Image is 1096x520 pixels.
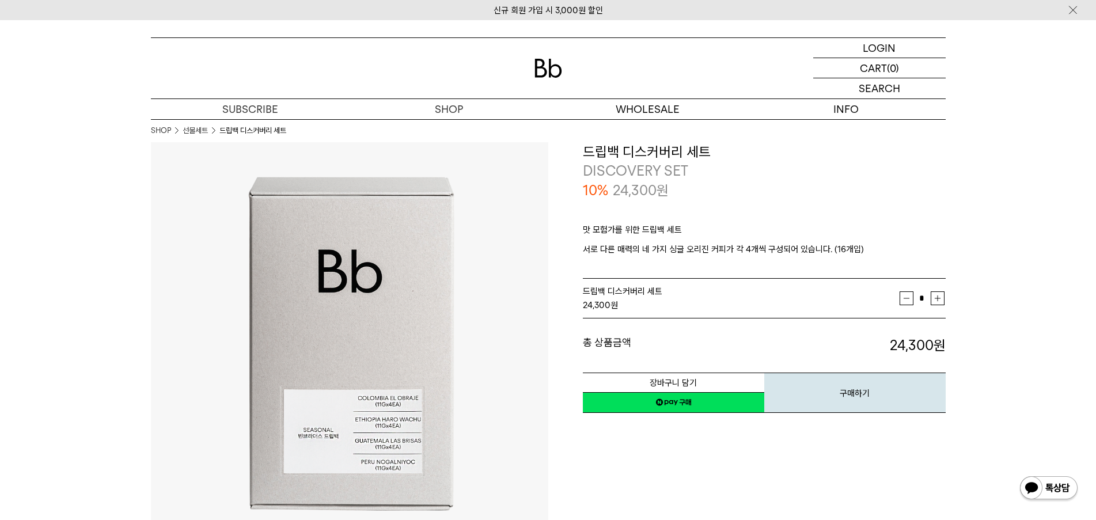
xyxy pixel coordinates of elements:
[583,392,764,413] a: 새창
[350,99,548,119] a: SHOP
[583,242,946,256] p: 서로 다른 매력의 네 가지 싱글 오리진 커피가 각 4개씩 구성되어 있습니다. (16개입)
[747,99,946,119] p: INFO
[859,78,900,98] p: SEARCH
[583,181,608,200] p: 10%
[583,300,610,310] strong: 24,300
[657,182,669,199] span: 원
[583,336,764,355] dt: 총 상품금액
[813,38,946,58] a: LOGIN
[887,58,899,78] p: (0)
[583,373,764,393] button: 장바구니 담기
[931,291,945,305] button: 증가
[534,59,562,78] img: 로고
[583,161,946,181] p: DISCOVERY SET
[934,337,946,354] b: 원
[151,99,350,119] a: SUBSCRIBE
[583,223,946,242] p: 맛 모험가를 위한 드립백 세트
[863,38,896,58] p: LOGIN
[583,286,662,297] span: 드립백 디스커버리 세트
[764,373,946,413] button: 구매하기
[151,125,171,136] a: SHOP
[900,291,913,305] button: 감소
[219,125,286,136] li: 드립백 디스커버리 세트
[494,5,603,16] a: 신규 회원 가입 시 3,000원 할인
[860,58,887,78] p: CART
[613,181,669,200] p: 24,300
[813,58,946,78] a: CART (0)
[583,142,946,162] h3: 드립백 디스커버리 세트
[583,298,900,312] div: 원
[890,337,946,354] strong: 24,300
[548,99,747,119] p: WHOLESALE
[183,125,208,136] a: 선물세트
[1019,475,1079,503] img: 카카오톡 채널 1:1 채팅 버튼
